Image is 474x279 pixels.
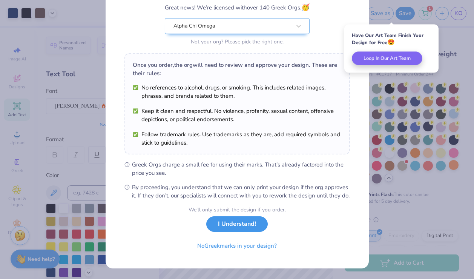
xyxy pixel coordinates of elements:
[132,160,350,177] span: Greek Orgs charge a small fee for using their marks. That’s already factored into the price you see.
[133,130,342,147] li: Follow trademark rules. Use trademarks as they are, add required symbols and stick to guidelines.
[206,216,268,232] button: I Understand!
[352,32,431,46] div: Have Our Art Team Finish Your Design for Free
[132,183,350,200] span: By proceeding, you understand that we can only print your design if the org approves it. If they ...
[191,238,283,254] button: NoGreekmarks in your design?
[352,52,422,65] button: Loop In Our Art Team
[133,83,342,100] li: No references to alcohol, drugs, or smoking. This includes related images, phrases, and brands re...
[133,107,342,123] li: Keep it clean and respectful. No violence, profanity, sexual content, offensive depictions, or po...
[165,2,310,12] div: Great news! We’re licensed with over 140 Greek Orgs.
[133,61,342,77] div: Once you order, the org will need to review and approve your design. These are their rules:
[301,3,310,12] span: 🥳
[165,38,310,46] div: Not your org? Please pick the right one.
[189,206,286,214] div: We’ll only submit the design if you order.
[387,38,395,46] span: 😍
